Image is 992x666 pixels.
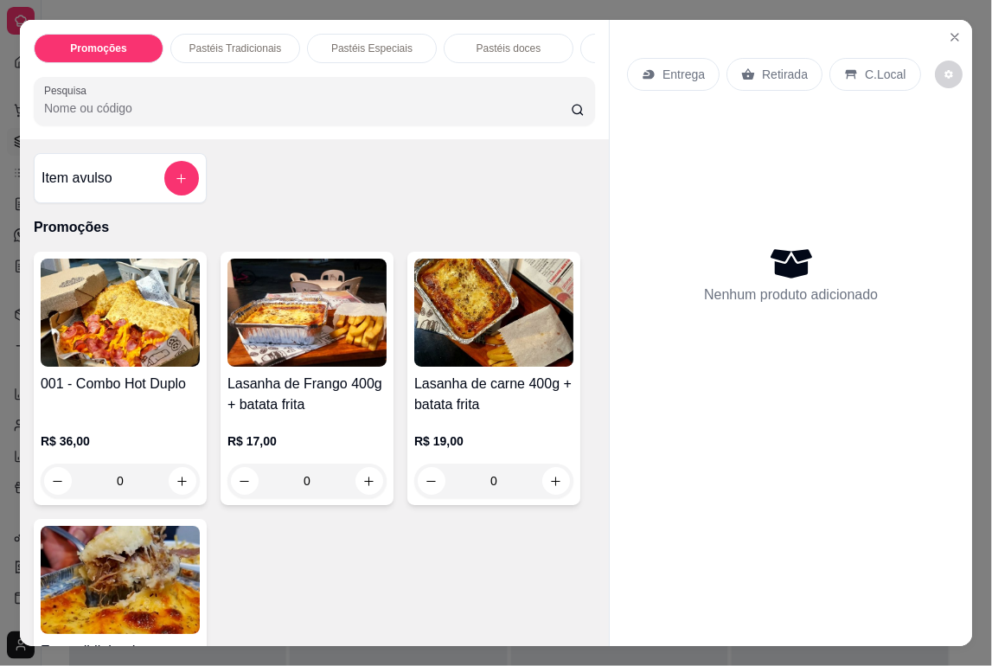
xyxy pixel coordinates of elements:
[41,432,200,450] p: R$ 36,00
[227,259,387,367] img: product-image
[477,42,541,55] p: Pastéis doces
[418,467,445,495] button: decrease-product-quantity
[227,374,387,415] h4: Lasanha de Frango 400g + batata frita
[189,42,281,55] p: Pastéis Tradicionais
[935,61,963,88] button: decrease-product-quantity
[865,66,906,83] p: C.Local
[231,467,259,495] button: decrease-product-quantity
[331,42,413,55] p: Pastéis Especiais
[704,285,878,305] p: Nenhum produto adicionado
[355,467,383,495] button: increase-product-quantity
[414,432,573,450] p: R$ 19,00
[414,374,573,415] h4: Lasanha de carne 400g + batata frita
[70,42,126,55] p: Promoções
[227,432,387,450] p: R$ 17,00
[44,83,93,98] label: Pesquisa
[164,161,199,195] button: add-separate-item
[41,526,200,634] img: product-image
[34,217,595,238] p: Promoções
[941,23,969,51] button: Close
[542,467,570,495] button: increase-product-quantity
[44,99,572,117] input: Pesquisa
[41,374,200,394] h4: 001 - Combo Hot Duplo
[42,168,112,189] h4: Item avulso
[662,66,705,83] p: Entrega
[41,259,200,367] img: product-image
[762,66,808,83] p: Retirada
[414,259,573,367] img: product-image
